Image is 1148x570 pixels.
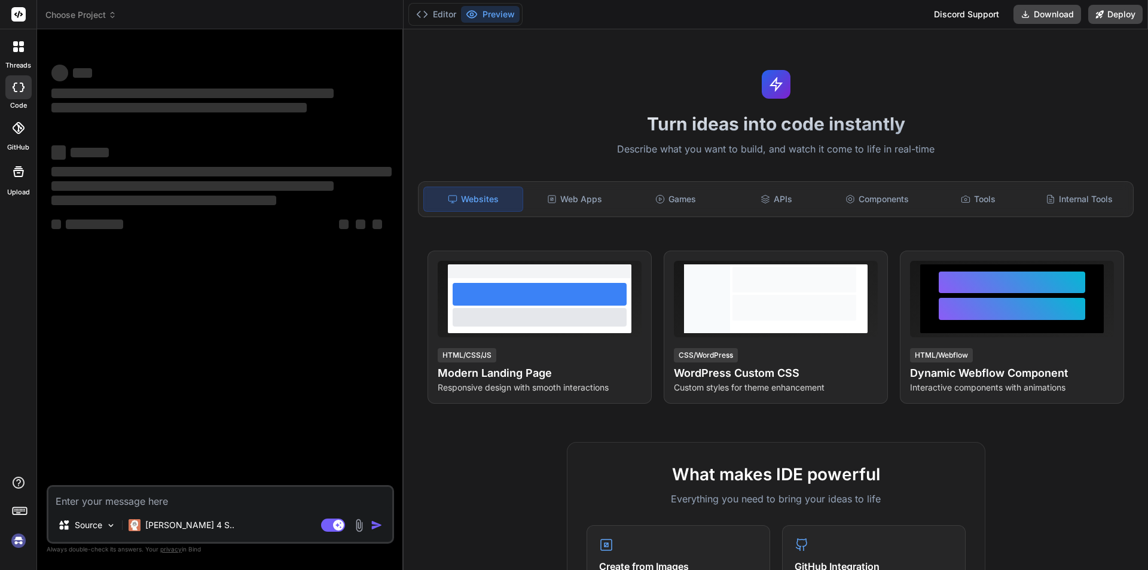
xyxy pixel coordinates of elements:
[7,142,29,153] label: GitHub
[1013,5,1081,24] button: Download
[51,220,61,229] span: ‌
[526,187,624,212] div: Web Apps
[929,187,1028,212] div: Tools
[438,348,496,362] div: HTML/CSS/JS
[1088,5,1143,24] button: Deploy
[71,148,109,157] span: ‌
[145,519,234,531] p: [PERSON_NAME] 4 S..
[371,519,383,531] img: icon
[910,365,1114,382] h4: Dynamic Webflow Component
[5,60,31,71] label: threads
[411,6,461,23] button: Editor
[674,348,738,362] div: CSS/WordPress
[828,187,927,212] div: Components
[1030,187,1128,212] div: Internal Tools
[587,492,966,506] p: Everything you need to bring your ideas to life
[160,545,182,553] span: privacy
[587,462,966,487] h2: What makes IDE powerful
[51,89,334,98] span: ‌
[910,348,973,362] div: HTML/Webflow
[129,519,141,531] img: Claude 4 Sonnet
[627,187,725,212] div: Games
[8,531,29,551] img: signin
[47,544,394,555] p: Always double-check its answers. Your in Bind
[51,145,66,160] span: ‌
[75,519,102,531] p: Source
[438,382,642,394] p: Responsive design with smooth interactions
[66,220,123,229] span: ‌
[51,103,307,112] span: ‌
[411,113,1141,135] h1: Turn ideas into code instantly
[910,382,1114,394] p: Interactive components with animations
[411,142,1141,157] p: Describe what you want to build, and watch it come to life in real-time
[461,6,520,23] button: Preview
[51,196,276,205] span: ‌
[73,68,92,78] span: ‌
[674,365,878,382] h4: WordPress Custom CSS
[423,187,523,212] div: Websites
[352,519,366,532] img: attachment
[106,520,116,531] img: Pick Models
[45,9,117,21] span: Choose Project
[51,65,68,81] span: ‌
[51,181,334,191] span: ‌
[10,100,27,111] label: code
[674,382,878,394] p: Custom styles for theme enhancement
[727,187,826,212] div: APIs
[51,167,392,176] span: ‌
[356,220,365,229] span: ‌
[927,5,1006,24] div: Discord Support
[7,187,30,197] label: Upload
[339,220,349,229] span: ‌
[438,365,642,382] h4: Modern Landing Page
[373,220,382,229] span: ‌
